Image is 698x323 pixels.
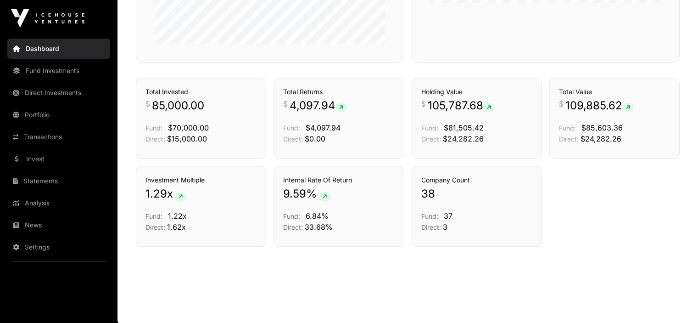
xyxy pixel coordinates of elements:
a: Settings [7,237,110,257]
h3: Total Invested [145,87,257,96]
span: Direct: [421,135,441,143]
a: Invest [7,149,110,169]
span: $0.00 [305,134,325,143]
span: Fund: [283,124,300,132]
span: Fund: [421,212,438,220]
h3: Investment Multiple [145,176,257,185]
span: 4,097.94 [290,98,347,113]
span: $70,000.00 [168,123,209,132]
span: 109,885.62 [565,98,634,113]
span: Fund: [559,124,576,132]
span: $ [559,98,564,109]
span: % [306,187,317,201]
a: Dashboard [7,39,110,59]
h3: Company Count [421,176,532,185]
span: 85,000.00 [152,98,204,113]
a: Fund Investments [7,61,110,81]
h3: Internal Rate Of Return [283,176,394,185]
span: 3 [443,222,447,232]
span: 1.62x [167,222,186,232]
a: Analysis [7,193,110,213]
span: 1.22x [168,211,187,221]
span: 1.29 [145,187,167,201]
span: 105,787.68 [428,98,495,113]
span: $81,505.42 [444,123,484,132]
span: x [167,187,173,201]
span: $24,282.26 [443,134,484,143]
a: Portfolio [7,105,110,125]
a: News [7,215,110,235]
span: $ [421,98,426,109]
iframe: Chat Widget [652,279,698,323]
h3: Total Value [559,87,670,96]
span: Fund: [145,124,162,132]
img: Icehouse Ventures Logo [11,9,84,28]
span: $85,603.36 [581,123,623,132]
span: 37 [444,211,452,221]
span: 33.68% [305,222,333,232]
a: Transactions [7,127,110,147]
a: Statements [7,171,110,191]
span: Fund: [145,212,162,220]
span: Fund: [421,124,438,132]
span: 6.84% [306,211,329,221]
span: 9.59 [283,187,306,201]
span: Direct: [145,223,165,231]
h3: Total Returns [283,87,394,96]
h3: Holding Value [421,87,532,96]
span: $ [145,98,150,109]
span: Direct: [283,223,303,231]
span: Direct: [421,223,441,231]
span: Direct: [283,135,303,143]
span: Direct: [145,135,165,143]
span: 38 [421,187,435,201]
span: $4,097.94 [306,123,341,132]
span: Fund: [283,212,300,220]
span: $15,000.00 [167,134,207,143]
span: Direct: [559,135,579,143]
span: $24,282.26 [581,134,621,143]
a: Direct Investments [7,83,110,103]
span: $ [283,98,288,109]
